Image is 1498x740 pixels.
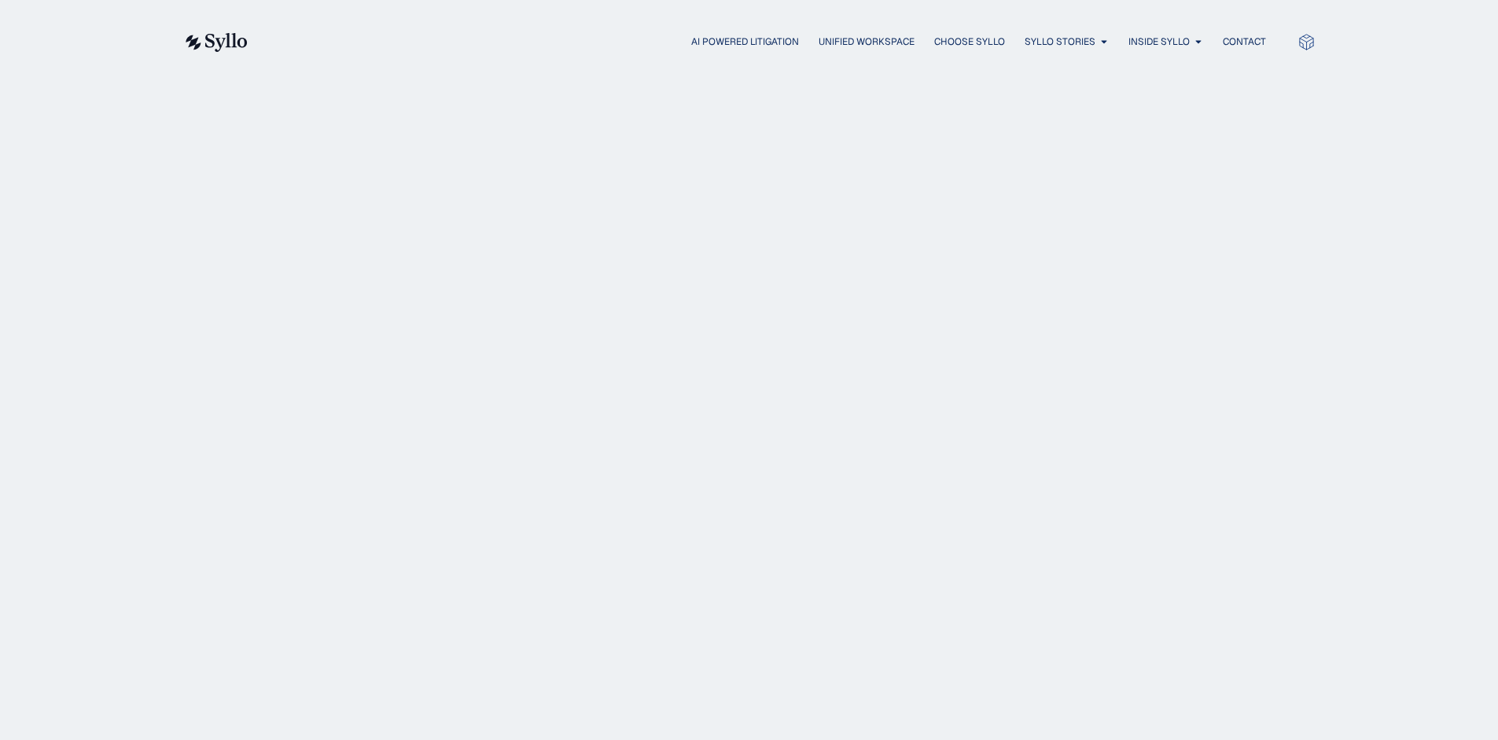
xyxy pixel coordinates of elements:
a: Syllo Stories [1025,35,1095,49]
a: AI Powered Litigation [691,35,799,49]
a: Inside Syllo [1128,35,1190,49]
img: syllo [183,33,248,52]
a: Unified Workspace [819,35,915,49]
a: Contact [1223,35,1266,49]
div: Menu Toggle [279,35,1266,50]
nav: Menu [279,35,1266,50]
a: Choose Syllo [934,35,1005,49]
